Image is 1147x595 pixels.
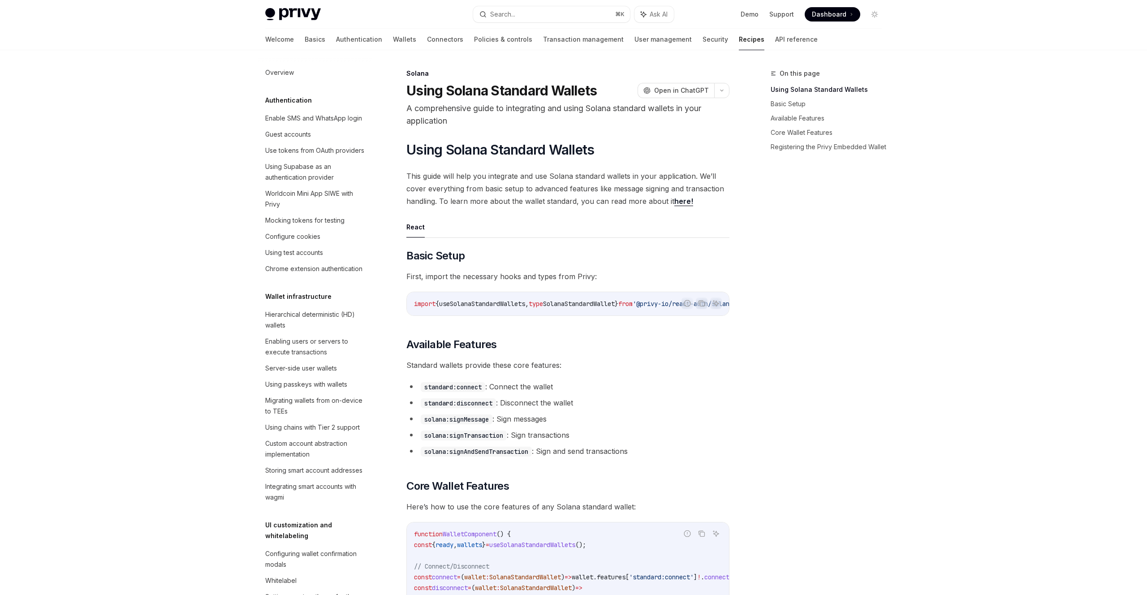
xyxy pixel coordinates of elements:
span: ! [697,573,701,581]
div: Configuring wallet confirmation modals [265,548,367,570]
div: Use tokens from OAuth providers [265,145,364,156]
button: Ask AI [710,528,722,539]
span: . [701,573,704,581]
span: wallet [464,573,486,581]
div: Storing smart account addresses [265,465,362,476]
button: Toggle dark mode [867,7,882,22]
span: function [414,530,443,538]
button: React [406,216,425,237]
li: : Sign transactions [406,429,729,441]
a: Using Solana Standard Wallets [771,82,889,97]
span: Standard wallets provide these core features: [406,359,729,371]
a: Custom account abstraction implementation [258,435,373,462]
code: standard:connect [421,382,485,392]
div: Hierarchical deterministic (HD) wallets [265,309,367,331]
h5: Authentication [265,95,312,106]
a: Chrome extension authentication [258,261,373,277]
span: useSolanaStandardWallets [489,541,575,549]
span: const [414,573,432,581]
button: Open in ChatGPT [638,83,714,98]
span: connect [432,573,457,581]
span: '@privy-io/react-auth/solana' [633,300,737,308]
a: Using Supabase as an authentication provider [258,159,373,185]
a: Worldcoin Mini App SIWE with Privy [258,185,373,212]
span: ) [572,584,575,592]
span: wallet [475,584,496,592]
a: Use tokens from OAuth providers [258,142,373,159]
a: Connectors [427,29,463,50]
a: Policies & controls [474,29,532,50]
code: solana:signMessage [421,414,492,424]
h5: UI customization and whitelabeling [265,520,373,541]
span: = [468,584,471,592]
span: useSolanaStandardWallets [439,300,525,308]
div: Custom account abstraction implementation [265,438,367,460]
a: Demo [741,10,759,19]
span: type [529,300,543,308]
a: Server-side user wallets [258,360,373,376]
span: WalletComponent [443,530,496,538]
span: SolanaStandardWallet [489,573,561,581]
div: Migrating wallets from on-device to TEEs [265,395,367,417]
span: disconnect [432,584,468,592]
span: { [436,300,439,308]
span: SolanaStandardWallet [500,584,572,592]
div: Using chains with Tier 2 support [265,422,360,433]
span: Available Features [406,337,496,352]
span: Basic Setup [406,249,465,263]
span: Dashboard [812,10,846,19]
button: Ask AI [710,297,722,309]
button: Copy the contents from the code block [696,528,707,539]
div: Using test accounts [265,247,323,258]
span: First, import the necessary hooks and types from Privy: [406,270,729,283]
a: Configure cookies [258,229,373,245]
div: Solana [406,69,729,78]
span: => [575,584,582,592]
span: connect [704,573,729,581]
a: Hierarchical deterministic (HD) wallets [258,306,373,333]
a: Basics [305,29,325,50]
span: wallets [457,541,482,549]
span: 'standard:connect' [629,573,694,581]
span: (); [575,541,586,549]
a: Guest accounts [258,126,373,142]
a: Recipes [739,29,764,50]
a: Registering the Privy Embedded Wallet [771,140,889,154]
span: => [565,573,572,581]
span: [ [625,573,629,581]
button: Search...⌘K [473,6,630,22]
a: Authentication [336,29,382,50]
a: Welcome [265,29,294,50]
span: ) [561,573,565,581]
a: Dashboard [805,7,860,22]
span: { [432,541,436,549]
img: light logo [265,8,321,21]
span: : [496,584,500,592]
a: Core Wallet Features [771,125,889,140]
a: Configuring wallet confirmation modals [258,546,373,573]
button: Report incorrect code [681,528,693,539]
a: Available Features [771,111,889,125]
span: } [615,300,618,308]
span: SolanaStandardWallet [543,300,615,308]
span: } [482,541,486,549]
div: Mocking tokens for testing [265,215,345,226]
li: : Sign messages [406,413,729,425]
div: Integrating smart accounts with wagmi [265,481,367,503]
span: On this page [780,68,820,79]
a: Security [703,29,728,50]
a: Integrating smart accounts with wagmi [258,479,373,505]
a: Enable SMS and WhatsApp login [258,110,373,126]
span: ( [461,573,464,581]
span: () { [496,530,511,538]
span: wallet [572,573,593,581]
span: , [525,300,529,308]
p: A comprehensive guide to integrating and using Solana standard wallets in your application [406,102,729,127]
li: : Connect the wallet [406,380,729,393]
div: Guest accounts [265,129,311,140]
code: standard:disconnect [421,398,496,408]
a: User management [634,29,692,50]
div: Search... [490,9,515,20]
div: Enable SMS and WhatsApp login [265,113,362,124]
span: . [593,573,597,581]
